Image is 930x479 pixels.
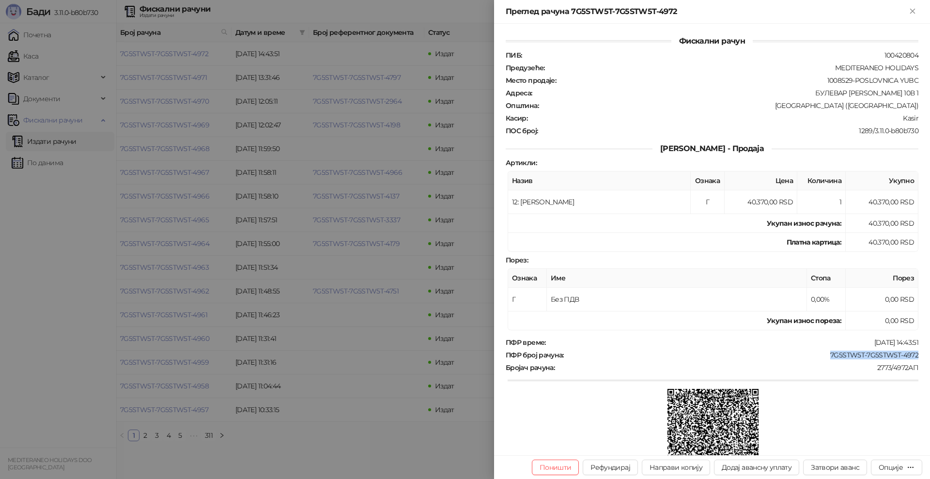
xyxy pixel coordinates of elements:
[506,338,546,347] strong: ПФР време :
[508,171,691,190] th: Назив
[539,126,919,135] div: 1289/3.11.0-b80b730
[846,288,918,311] td: 0,00 RSD
[506,363,555,372] strong: Бројач рачуна :
[506,6,907,17] div: Преглед рачуна 7G5STW5T-7G5STW5T-4972
[506,351,564,359] strong: ПФР број рачуна :
[691,171,725,190] th: Ознака
[547,338,919,347] div: [DATE] 14:43:51
[871,460,922,475] button: Опције
[523,51,919,60] div: 100420804
[532,460,579,475] button: Поништи
[846,190,918,214] td: 40.370,00 RSD
[846,214,918,233] td: 40.370,00 RSD
[508,190,691,214] td: 12: [PERSON_NAME]
[506,51,522,60] strong: ПИБ :
[879,463,903,472] div: Опције
[650,463,702,472] span: Направи копију
[725,190,797,214] td: 40.370,00 RSD
[767,316,841,325] strong: Укупан износ пореза:
[508,288,547,311] td: Г
[506,256,528,264] strong: Порез :
[540,101,919,110] div: [GEOGRAPHIC_DATA] ([GEOGRAPHIC_DATA])
[652,144,772,153] span: [PERSON_NAME] - Продаја
[556,363,919,372] div: 2773/4972АП
[546,63,919,72] div: MEDITERANEO HOLIDAYS
[691,190,725,214] td: Г
[846,311,918,330] td: 0,00 RSD
[557,76,919,85] div: 1008529-POSLOVNICA YUBC
[767,219,841,228] strong: Укупан износ рачуна :
[725,171,797,190] th: Цена
[506,114,527,123] strong: Касир :
[506,126,538,135] strong: ПОС број :
[797,190,846,214] td: 1
[506,158,537,167] strong: Артикли :
[846,233,918,252] td: 40.370,00 RSD
[807,288,846,311] td: 0,00%
[907,6,918,17] button: Close
[506,89,532,97] strong: Адреса :
[547,288,807,311] td: Без ПДВ
[528,114,919,123] div: Kasir
[714,460,799,475] button: Додај авансну уплату
[508,269,547,288] th: Ознака
[787,238,841,247] strong: Платна картица :
[506,76,556,85] strong: Место продаје :
[803,460,867,475] button: Затвори аванс
[846,171,918,190] th: Укупно
[506,101,539,110] strong: Општина :
[533,89,919,97] div: БУЛЕВАР [PERSON_NAME] 10В 1
[807,269,846,288] th: Стопа
[565,351,919,359] div: 7G5STW5T-7G5STW5T-4972
[797,171,846,190] th: Количина
[846,269,918,288] th: Порез
[506,63,545,72] strong: Предузеће :
[547,269,807,288] th: Име
[583,460,638,475] button: Рефундирај
[642,460,710,475] button: Направи копију
[671,36,753,46] span: Фискални рачун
